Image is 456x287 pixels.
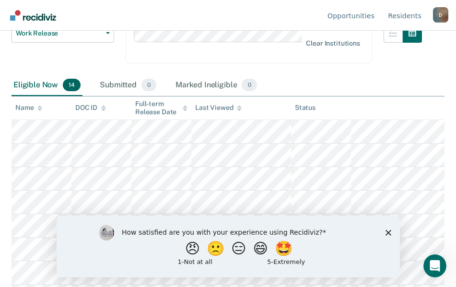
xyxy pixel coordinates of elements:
[141,79,156,91] span: 0
[433,7,448,23] button: Profile dropdown button
[423,254,446,277] iframe: Intercom live chat
[242,79,257,91] span: 0
[135,100,187,116] div: Full-term Release Date
[16,29,102,37] span: Work Release
[195,104,242,112] div: Last Viewed
[433,7,448,23] div: D
[57,215,400,277] iframe: Survey by Kim from Recidiviz
[306,39,360,48] div: Clear institutions
[15,104,42,112] div: Name
[10,10,56,21] img: Recidiviz
[63,79,81,91] span: 14
[75,104,106,112] div: DOC ID
[295,104,316,112] div: Status
[12,75,82,96] div: Eligible Now14
[98,75,158,96] div: Submitted0
[12,24,114,43] button: Work Release
[174,75,259,96] div: Marked Ineligible0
